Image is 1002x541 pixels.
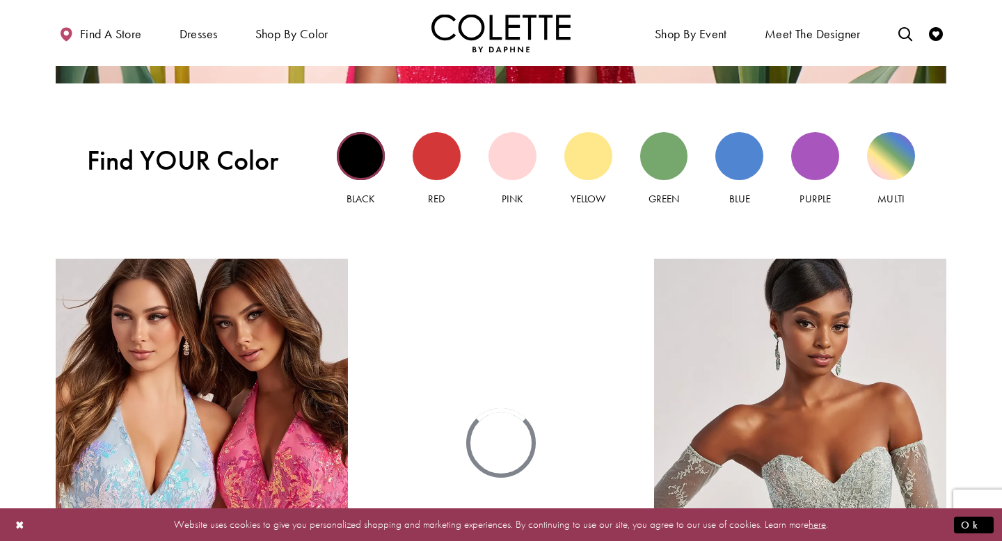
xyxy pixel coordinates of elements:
span: Find a store [80,27,142,41]
span: Dresses [176,14,221,52]
a: Find a store [56,14,145,52]
span: Find YOUR Color [87,145,305,177]
div: Black view [337,132,385,180]
button: Submit Dialog [954,516,994,533]
div: Red view [413,132,461,180]
span: Blue [729,192,750,206]
span: Pink [502,192,523,206]
a: Black view Black [337,132,385,207]
span: Shop by color [252,14,332,52]
a: Red view Red [413,132,461,207]
div: Purple view [791,132,839,180]
a: Multi view Multi [867,132,915,207]
span: Multi [877,192,904,206]
a: Meet the designer [761,14,864,52]
p: Website uses cookies to give you personalized shopping and marketing experiences. By continuing t... [100,515,902,534]
a: here [809,517,826,531]
span: Purple [800,192,830,206]
span: Meet the designer [765,27,861,41]
div: Multi view [867,132,915,180]
a: Pink view Pink [488,132,536,207]
span: Yellow [571,192,605,206]
span: Shop By Event [655,27,727,41]
img: Colette by Daphne [431,14,571,52]
div: Pink view [488,132,536,180]
a: Visit Home Page [431,14,571,52]
span: Black [347,192,375,206]
a: Green view Green [640,132,688,207]
span: Red [428,192,445,206]
a: Blue view Blue [715,132,763,207]
span: Dresses [180,27,218,41]
div: Yellow view [564,132,612,180]
div: Blue view [715,132,763,180]
a: Yellow view Yellow [564,132,612,207]
span: Green [649,192,679,206]
div: Green view [640,132,688,180]
a: Toggle search [895,14,916,52]
span: Shop By Event [651,14,731,52]
a: Purple view Purple [791,132,839,207]
a: Check Wishlist [925,14,946,52]
span: Shop by color [255,27,328,41]
button: Close Dialog [8,512,32,537]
